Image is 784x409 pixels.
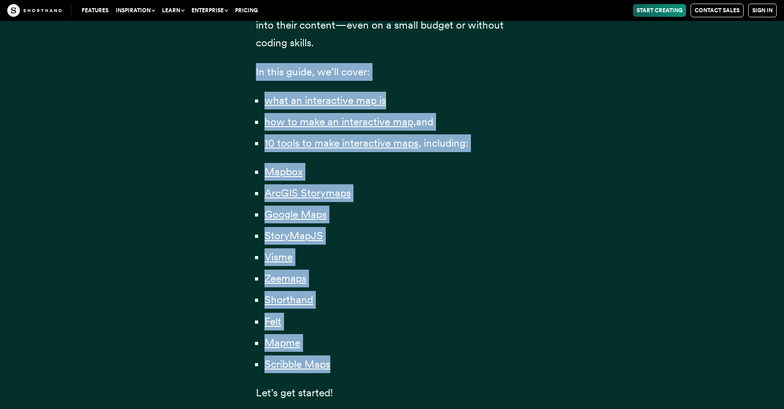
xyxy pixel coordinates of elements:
button: Inspiration [112,4,158,17]
a: Contact Sales [691,4,744,17]
a: Sign in [748,4,777,17]
img: The Craft [7,4,62,17]
a: Mapme [265,336,300,349]
a: Zeemaps [265,272,306,285]
a: 10 tools to make interactive maps [265,137,418,149]
span: , including: [418,137,468,149]
a: Visme [265,251,293,263]
a: Shorthand [265,293,313,306]
a: Google Maps [265,208,327,221]
a: Scribble Maps [265,358,330,370]
span: and [416,115,433,128]
a: Felt [265,315,281,328]
a: Start Creating [633,4,686,17]
a: what an interactive map is [265,94,386,107]
a: Features [78,4,112,17]
span: Let’s get started! [256,386,333,399]
button: Learn [158,4,188,17]
a: Pricing [231,4,261,17]
a: StoryMapJS [265,229,323,242]
span: In this guide, we’ll cover: [256,65,370,78]
button: Enterprise [188,4,231,17]
a: how to make an interactive map, [265,115,416,128]
a: Mapbox [265,165,303,178]
a: ArcGIS Storymaps [265,187,351,199]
